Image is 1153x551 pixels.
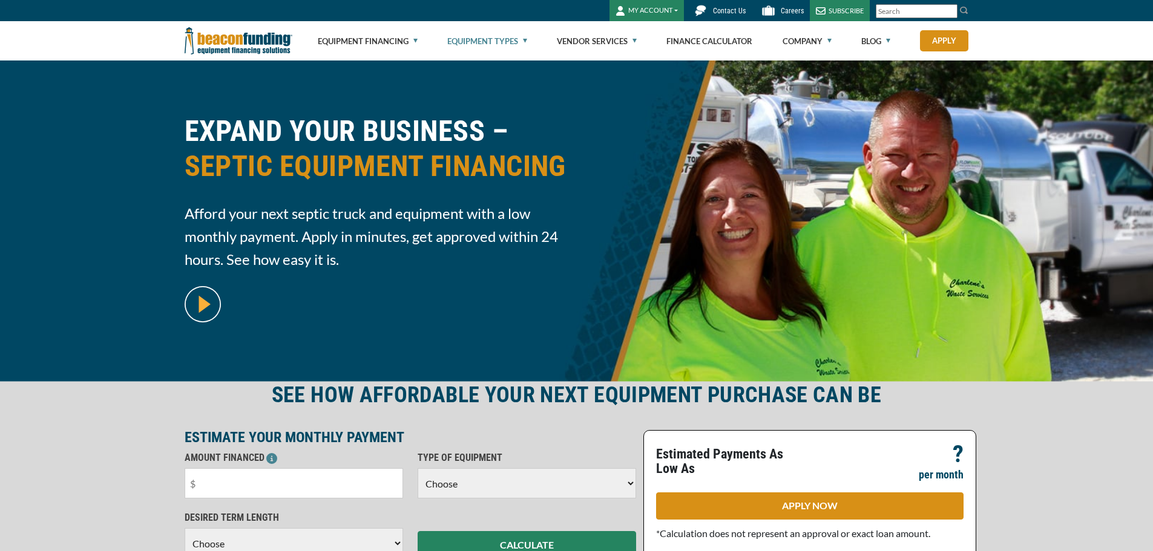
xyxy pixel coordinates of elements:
a: Company [783,22,832,60]
img: video modal pop-up play button [185,286,221,322]
span: SEPTIC EQUIPMENT FINANCING [185,149,570,184]
input: $ [185,468,403,498]
h2: SEE HOW AFFORDABLE YOUR NEXT EQUIPMENT PURCHASE CAN BE [185,381,969,409]
p: ESTIMATE YOUR MONTHLY PAYMENT [185,430,636,445]
a: APPLY NOW [656,492,964,520]
span: Afford your next septic truck and equipment with a low monthly payment. Apply in minutes, get app... [185,202,570,271]
a: Apply [920,30,968,51]
p: TYPE OF EQUIPMENT [418,451,636,465]
span: *Calculation does not represent an approval or exact loan amount. [656,527,930,539]
p: AMOUNT FINANCED [185,451,403,465]
span: Careers [781,7,804,15]
a: Vendor Services [557,22,637,60]
input: Search [876,4,958,18]
p: DESIRED TERM LENGTH [185,510,403,525]
span: Contact Us [713,7,746,15]
a: Finance Calculator [666,22,752,60]
a: Clear search text [945,7,954,16]
a: Equipment Financing [318,22,418,60]
a: Equipment Types [447,22,527,60]
p: Estimated Payments As Low As [656,447,803,476]
a: Blog [861,22,890,60]
p: per month [919,468,964,482]
p: ? [953,447,964,461]
img: Beacon Funding Corporation logo [185,21,292,60]
img: Search [959,5,969,15]
h1: EXPAND YOUR BUSINESS – [185,114,570,193]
